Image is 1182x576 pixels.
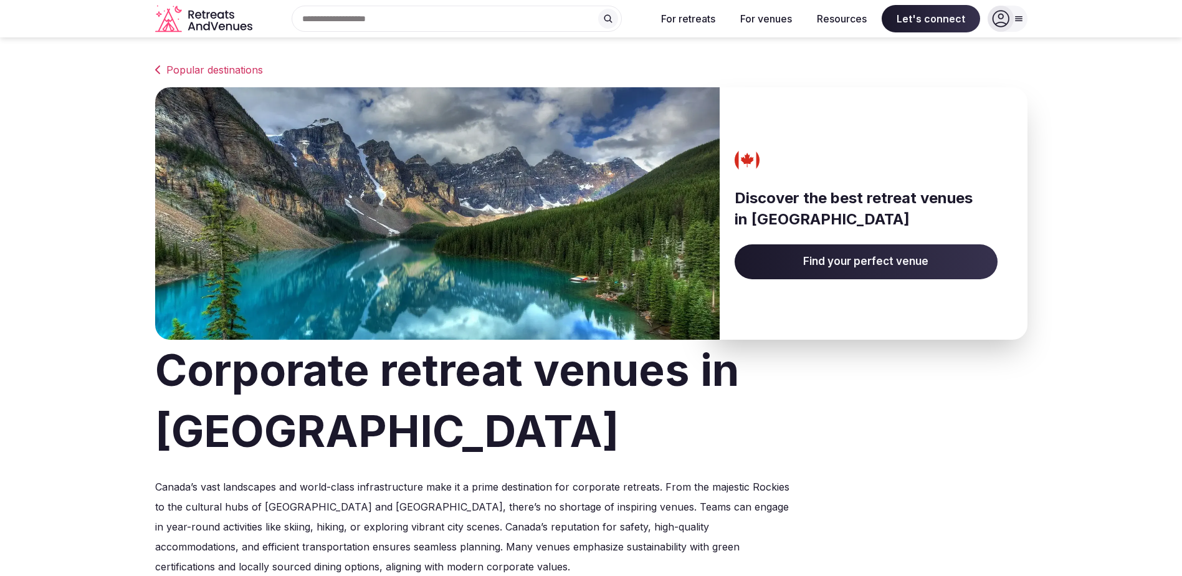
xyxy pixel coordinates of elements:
[651,5,725,32] button: For retreats
[882,5,980,32] span: Let's connect
[155,87,720,340] img: Banner image for Canada representative of the country
[735,188,998,229] h3: Discover the best retreat venues in [GEOGRAPHIC_DATA]
[155,5,255,33] svg: Retreats and Venues company logo
[731,148,765,173] img: Canada's flag
[730,5,802,32] button: For venues
[155,340,1027,462] h1: Corporate retreat venues in [GEOGRAPHIC_DATA]
[155,62,1027,77] a: Popular destinations
[735,244,998,279] a: Find your perfect venue
[155,5,255,33] a: Visit the homepage
[807,5,877,32] button: Resources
